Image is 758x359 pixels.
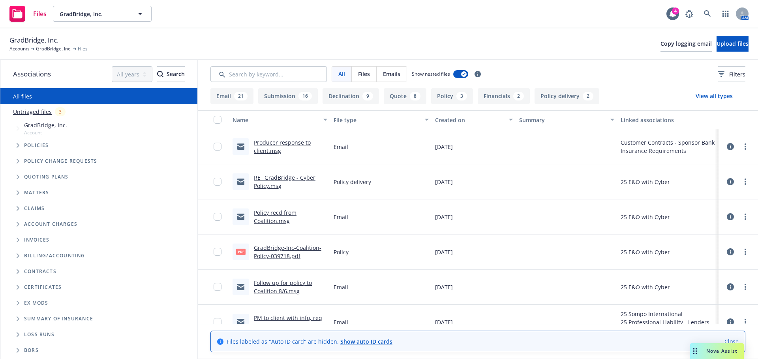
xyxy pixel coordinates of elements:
span: Email [334,283,348,291]
div: 3 [456,92,467,100]
button: File type [330,110,432,129]
a: Follow up for policy to Coalition 8/6.msg [254,279,312,295]
span: BORs [24,348,39,353]
a: more [741,282,750,292]
a: more [741,317,750,327]
div: Search [157,67,185,82]
svg: Search [157,71,163,77]
a: Report a Bug [681,6,697,22]
div: 8 [410,92,420,100]
div: 16 [298,92,312,100]
button: Declination [323,88,379,104]
a: Files [6,3,50,25]
div: Tree Example [0,119,197,248]
div: 21 [234,92,248,100]
div: 25 E&O with Cyber [621,248,670,256]
span: Email [334,318,348,326]
a: Search [700,6,715,22]
a: more [741,212,750,221]
span: pdf [236,249,246,255]
span: [DATE] [435,248,453,256]
span: Policy change requests [24,159,97,164]
div: 4 [672,7,679,15]
input: Select all [214,116,221,124]
span: Filters [729,70,745,78]
span: Emails [383,70,400,78]
span: Show nested files [412,71,450,77]
a: more [741,247,750,257]
span: [DATE] [435,318,453,326]
button: GradBridge, Inc. [53,6,152,22]
a: Switch app [718,6,734,22]
span: Email [334,143,348,151]
button: Summary [516,110,617,129]
span: Ex Mods [24,301,48,305]
span: Files [33,11,47,17]
button: Policy delivery [535,88,599,104]
button: Financials [478,88,530,104]
span: Account [24,129,67,136]
a: GradBridge, Inc. [36,45,71,52]
span: Upload files [717,40,749,47]
span: [DATE] [435,178,453,186]
span: Files labeled as "Auto ID card" are hidden. [227,337,392,346]
span: Quoting plans [24,175,69,179]
a: Show auto ID cards [340,338,392,345]
div: Folder Tree Example [0,248,197,358]
span: Nova Assist [706,348,737,354]
span: Policies [24,143,49,148]
button: Created on [432,110,516,129]
div: Created on [435,116,505,124]
span: Filters [718,70,745,78]
button: Policy [431,88,473,104]
button: Upload files [717,36,749,52]
span: Email [334,213,348,221]
input: Toggle Row Selected [214,318,221,326]
span: Copy logging email [660,40,712,47]
a: Policy recd from Coalition.msg [254,209,296,225]
div: 2 [583,92,593,100]
span: Matters [24,190,49,195]
button: View all types [683,88,745,104]
span: Loss Runs [24,332,54,337]
div: Drag to move [690,343,700,359]
input: Toggle Row Selected [214,248,221,256]
span: [DATE] [435,283,453,291]
button: SearchSearch [157,66,185,82]
button: Name [229,110,330,129]
input: Toggle Row Selected [214,178,221,186]
span: GradBridge, Inc. [9,35,58,45]
div: Summary [519,116,605,124]
button: Email [210,88,253,104]
a: Close [724,337,739,346]
span: Policy delivery [334,178,371,186]
div: 25 Sompo International [621,310,715,318]
a: Untriaged files [13,108,52,116]
input: Toggle Row Selected [214,213,221,221]
input: Toggle Row Selected [214,143,221,151]
div: Name [233,116,319,124]
span: Account charges [24,222,77,227]
button: Linked associations [617,110,719,129]
input: Search by keyword... [210,66,327,82]
span: GradBridge, Inc. [24,121,67,129]
button: Nova Assist [690,343,744,359]
div: 3 [55,107,66,116]
span: Claims [24,206,45,211]
div: 25 E&O with Cyber [621,283,670,291]
a: more [741,177,750,186]
span: Summary of insurance [24,316,93,321]
input: Toggle Row Selected [214,283,221,291]
a: more [741,142,750,151]
span: Invoices [24,238,50,242]
span: [DATE] [435,213,453,221]
div: 25 Professional Liability - Lenders Professional, Directors and Officers [621,318,715,335]
div: 9 [362,92,373,100]
div: File type [334,116,420,124]
span: Associations [13,69,51,79]
a: All files [13,93,32,100]
button: Filters [718,66,745,82]
a: Producer response to client.msg [254,139,311,154]
a: PM to client with info, req for Sompo NDA.msg [254,314,322,330]
button: Submission [258,88,318,104]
